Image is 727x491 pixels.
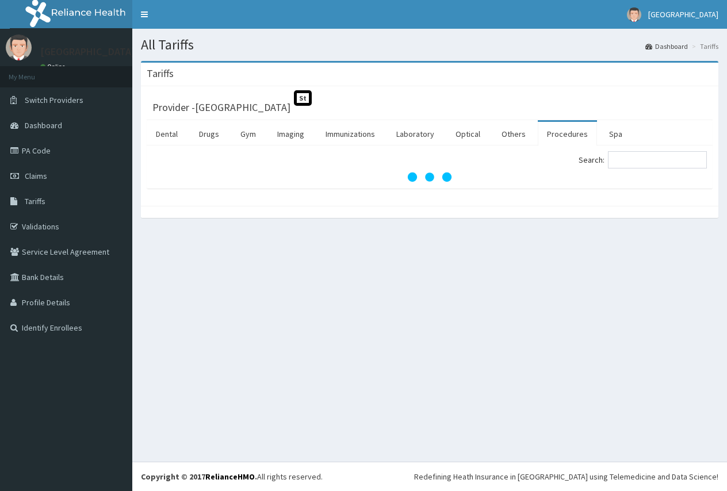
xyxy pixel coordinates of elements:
[608,151,707,168] input: Search:
[316,122,384,146] a: Immunizations
[600,122,632,146] a: Spa
[147,122,187,146] a: Dental
[446,122,489,146] a: Optical
[152,102,290,113] h3: Provider - [GEOGRAPHIC_DATA]
[645,41,688,51] a: Dashboard
[492,122,535,146] a: Others
[268,122,313,146] a: Imaging
[141,37,718,52] h1: All Tariffs
[387,122,443,146] a: Laboratory
[132,462,727,491] footer: All rights reserved.
[190,122,228,146] a: Drugs
[6,34,32,60] img: User Image
[40,47,135,57] p: [GEOGRAPHIC_DATA]
[579,151,707,168] label: Search:
[25,196,45,206] span: Tariffs
[231,122,265,146] a: Gym
[141,471,257,482] strong: Copyright © 2017 .
[538,122,597,146] a: Procedures
[147,68,174,79] h3: Tariffs
[407,154,453,200] svg: audio-loading
[627,7,641,22] img: User Image
[40,63,68,71] a: Online
[648,9,718,20] span: [GEOGRAPHIC_DATA]
[414,471,718,482] div: Redefining Heath Insurance in [GEOGRAPHIC_DATA] using Telemedicine and Data Science!
[25,95,83,105] span: Switch Providers
[25,171,47,181] span: Claims
[689,41,718,51] li: Tariffs
[294,90,312,106] span: St
[25,120,62,131] span: Dashboard
[205,471,255,482] a: RelianceHMO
